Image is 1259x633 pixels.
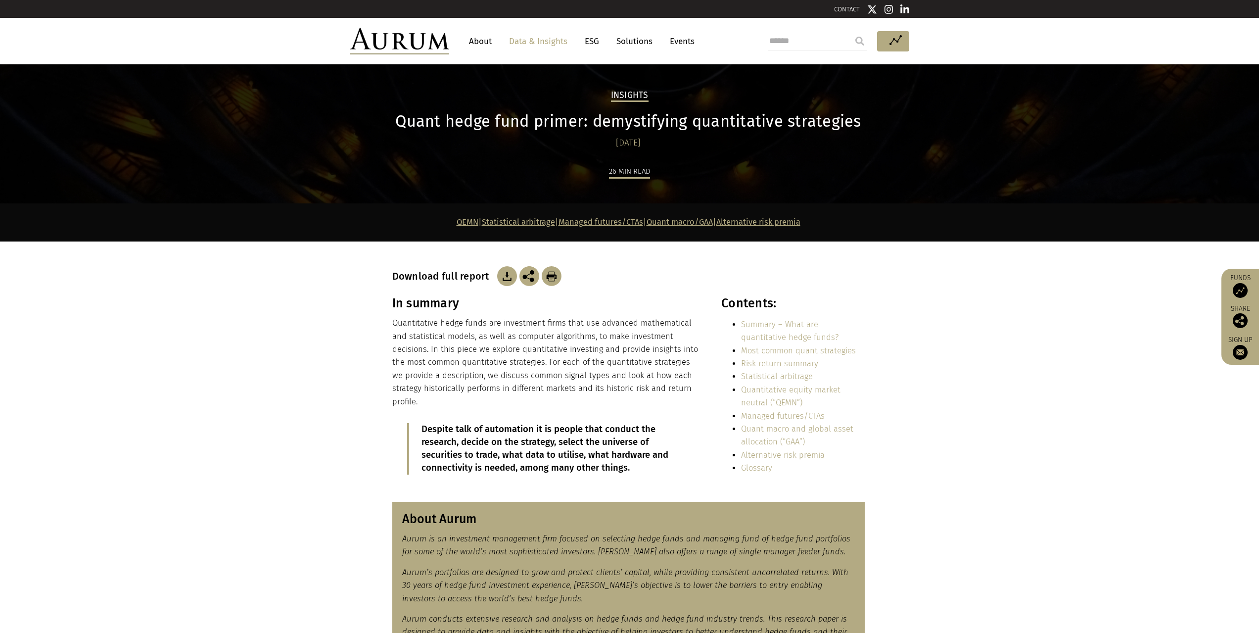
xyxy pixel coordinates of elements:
[504,32,572,50] a: Data & Insights
[867,4,877,14] img: Twitter icon
[559,217,643,227] a: Managed futures/CTAs
[1226,305,1254,328] div: Share
[741,463,772,473] a: Glossary
[392,136,865,150] div: [DATE]
[665,32,695,50] a: Events
[542,266,561,286] img: Download Article
[741,424,853,446] a: Quant macro and global asset allocation (“GAA”)
[497,266,517,286] img: Download Article
[900,4,909,14] img: Linkedin icon
[421,423,673,475] p: Despite talk of automation it is people that conduct the research, decide on the strategy, select...
[392,317,700,408] p: Quantitative hedge funds are investment firms that use advanced mathematical and statistical mode...
[1233,345,1248,360] img: Sign up to our newsletter
[457,217,478,227] a: QEMN
[741,346,856,355] a: Most common quant strategies
[1226,336,1254,360] a: Sign up
[611,90,649,102] h2: Insights
[647,217,713,227] a: Quant macro/GAA
[716,217,800,227] a: Alternative risk premia
[392,296,700,311] h3: In summary
[1233,313,1248,328] img: Share this post
[457,217,800,227] strong: | | | |
[834,5,860,13] a: CONTACT
[402,512,855,527] h3: About Aurum
[1226,274,1254,298] a: Funds
[721,296,864,311] h3: Contents:
[402,568,848,603] em: Aurum’s portfolios are designed to grow and protect clients’ capital, while providing consistent ...
[519,266,539,286] img: Share this post
[392,270,495,282] h3: Download full report
[741,411,825,421] a: Managed futures/CTAs
[392,112,865,131] h1: Quant hedge fund primer: demystifying quantitative strategies
[741,320,839,342] a: Summary – What are quantitative hedge funds?
[850,31,870,51] input: Submit
[350,28,449,54] img: Aurum
[741,359,818,368] a: Risk return summary
[609,165,650,179] div: 26 min read
[741,450,825,460] a: Alternative risk premia
[580,32,604,50] a: ESG
[482,217,555,227] a: Statistical arbitrage
[611,32,657,50] a: Solutions
[1233,283,1248,298] img: Access Funds
[464,32,497,50] a: About
[885,4,893,14] img: Instagram icon
[402,534,850,556] em: Aurum is an investment management firm focused on selecting hedge funds and managing fund of hedg...
[741,372,813,381] a: Statistical arbitrage
[741,385,840,407] a: Quantitative equity market neutral (“QEMN”)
